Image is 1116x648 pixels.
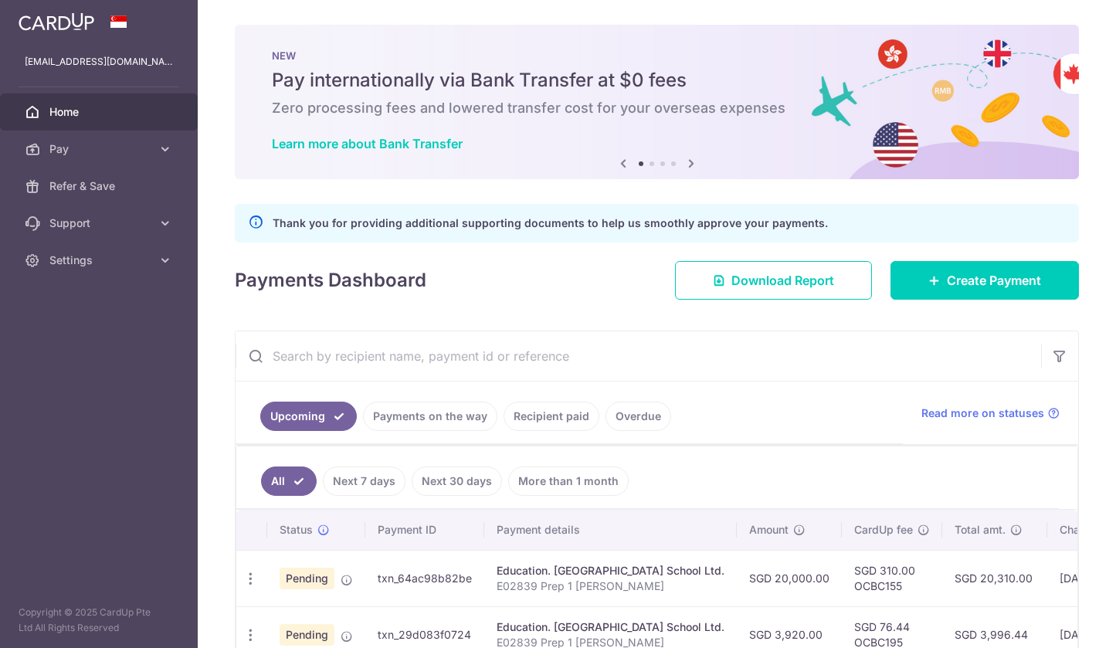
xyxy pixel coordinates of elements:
[272,99,1042,117] h6: Zero processing fees and lowered transfer cost for your overseas expenses
[49,104,151,120] span: Home
[842,550,942,606] td: SGD 310.00 OCBC155
[484,510,737,550] th: Payment details
[947,271,1041,290] span: Create Payment
[365,550,484,606] td: txn_64ac98b82be
[955,522,1006,538] span: Total amt.
[236,331,1041,381] input: Search by recipient name, payment id or reference
[272,49,1042,62] p: NEW
[273,214,828,232] p: Thank you for providing additional supporting documents to help us smoothly approve your payments.
[260,402,357,431] a: Upcoming
[412,466,502,496] a: Next 30 days
[854,522,913,538] span: CardUp fee
[235,25,1079,179] img: Bank transfer banner
[890,261,1079,300] a: Create Payment
[749,522,789,538] span: Amount
[280,522,313,538] span: Status
[19,12,94,31] img: CardUp
[25,54,173,70] p: [EMAIL_ADDRESS][DOMAIN_NAME]
[504,402,599,431] a: Recipient paid
[261,466,317,496] a: All
[323,466,405,496] a: Next 7 days
[497,578,724,594] p: E02839 Prep 1 [PERSON_NAME]
[921,405,1060,421] a: Read more on statuses
[49,141,151,157] span: Pay
[49,178,151,194] span: Refer & Save
[272,68,1042,93] h5: Pay internationally via Bank Transfer at $0 fees
[731,271,834,290] span: Download Report
[921,405,1044,421] span: Read more on statuses
[675,261,872,300] a: Download Report
[49,215,151,231] span: Support
[737,550,842,606] td: SGD 20,000.00
[365,510,484,550] th: Payment ID
[363,402,497,431] a: Payments on the way
[280,624,334,646] span: Pending
[49,253,151,268] span: Settings
[508,466,629,496] a: More than 1 month
[497,619,724,635] div: Education. [GEOGRAPHIC_DATA] School Ltd.
[280,568,334,589] span: Pending
[942,550,1047,606] td: SGD 20,310.00
[272,136,463,151] a: Learn more about Bank Transfer
[605,402,671,431] a: Overdue
[235,266,426,294] h4: Payments Dashboard
[497,563,724,578] div: Education. [GEOGRAPHIC_DATA] School Ltd.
